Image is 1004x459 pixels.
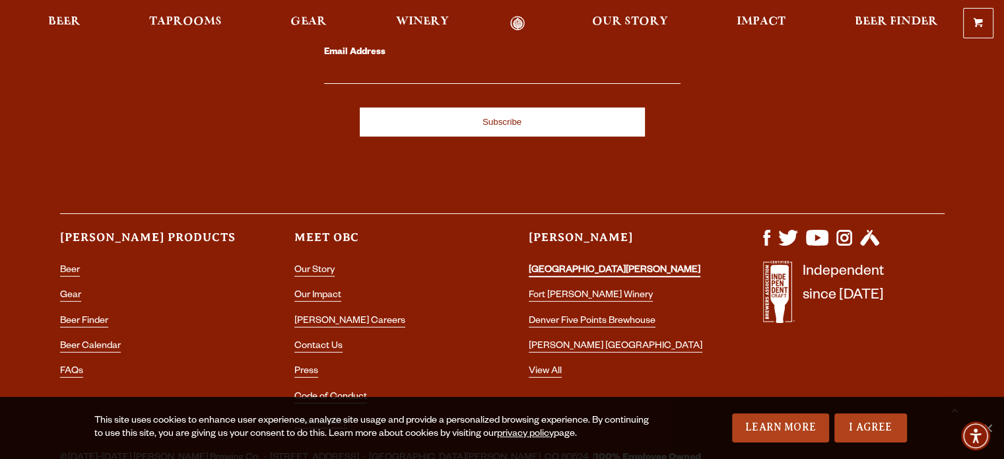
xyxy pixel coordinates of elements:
[294,367,318,378] a: Press
[961,421,990,450] div: Accessibility Menu
[60,316,108,328] a: Beer Finder
[60,230,242,257] h3: [PERSON_NAME] Products
[846,16,946,31] a: Beer Finder
[60,265,80,277] a: Beer
[728,16,794,31] a: Impact
[290,17,327,27] span: Gear
[294,341,343,353] a: Contact Us
[324,44,681,61] label: Email Address
[40,16,89,31] a: Beer
[294,392,367,404] a: Code of Conduct
[60,341,121,353] a: Beer Calendar
[529,367,562,378] a: View All
[294,230,476,257] h3: Meet OBC
[294,265,335,277] a: Our Story
[60,291,81,302] a: Gear
[737,17,786,27] span: Impact
[806,239,828,250] a: Visit us on YouTube
[94,415,657,441] div: This site uses cookies to enhance user experience, analyze site usage and provide a personalized ...
[497,429,554,440] a: privacy policy
[529,341,702,353] a: [PERSON_NAME] [GEOGRAPHIC_DATA]
[48,17,81,27] span: Beer
[778,239,798,250] a: Visit us on X (formerly Twitter)
[836,239,852,250] a: Visit us on Instagram
[396,17,449,27] span: Winery
[803,261,884,330] p: Independent since [DATE]
[294,316,405,328] a: [PERSON_NAME] Careers
[860,239,879,250] a: Visit us on Untappd
[763,239,770,250] a: Visit us on Facebook
[529,230,710,257] h3: [PERSON_NAME]
[294,291,341,302] a: Our Impact
[834,413,907,442] a: I Agree
[493,16,543,31] a: Odell Home
[529,316,655,328] a: Denver Five Points Brewhouse
[149,17,222,27] span: Taprooms
[529,265,700,277] a: [GEOGRAPHIC_DATA][PERSON_NAME]
[529,291,653,302] a: Fort [PERSON_NAME] Winery
[854,17,937,27] span: Beer Finder
[387,16,457,31] a: Winery
[360,108,645,137] input: Subscribe
[141,16,230,31] a: Taprooms
[732,413,829,442] a: Learn More
[60,367,83,378] a: FAQs
[592,17,668,27] span: Our Story
[584,16,677,31] a: Our Story
[938,393,971,426] a: Scroll to top
[282,16,335,31] a: Gear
